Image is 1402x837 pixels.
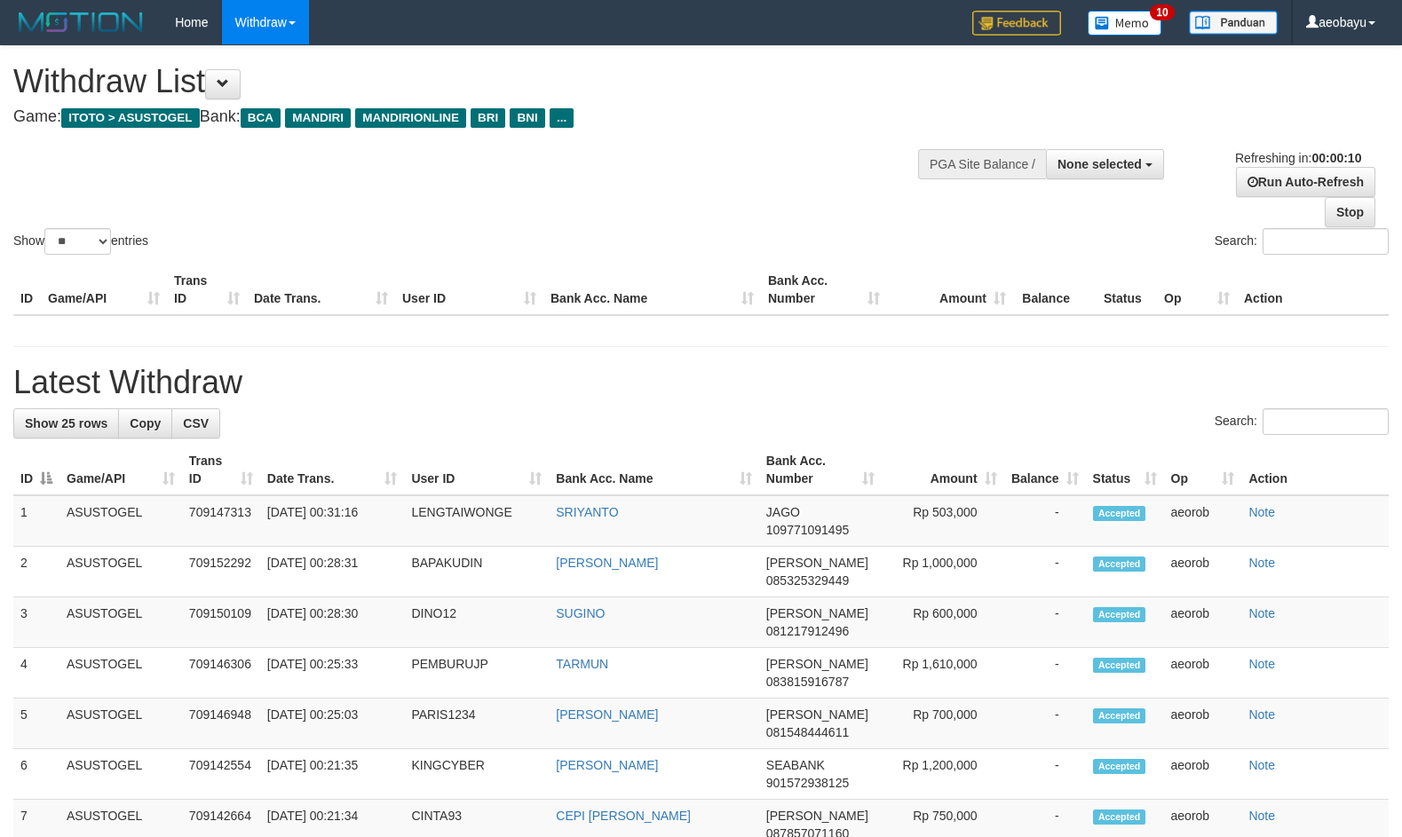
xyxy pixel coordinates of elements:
span: JAGO [766,505,800,519]
th: Bank Acc. Number: activate to sort column ascending [759,445,882,495]
td: - [1004,648,1086,699]
a: [PERSON_NAME] [556,707,658,722]
th: Game/API: activate to sort column ascending [59,445,182,495]
th: Trans ID: activate to sort column ascending [182,445,260,495]
td: [DATE] 00:28:30 [260,597,405,648]
h1: Latest Withdraw [13,365,1389,400]
img: panduan.png [1189,11,1278,35]
th: Status [1097,265,1157,315]
span: 10 [1150,4,1174,20]
td: - [1004,495,1086,547]
input: Search: [1263,408,1389,435]
a: [PERSON_NAME] [556,758,658,772]
td: PEMBURUJP [404,648,549,699]
th: Date Trans. [247,265,395,315]
td: [DATE] 00:21:35 [260,749,405,800]
td: - [1004,597,1086,648]
td: aeorob [1164,699,1242,749]
td: 709146948 [182,699,260,749]
img: MOTION_logo.png [13,9,148,36]
span: ... [550,108,574,128]
td: Rp 1,610,000 [882,648,1004,699]
label: Show entries [13,228,148,255]
th: Amount: activate to sort column ascending [882,445,1004,495]
th: Op [1157,265,1237,315]
input: Search: [1263,228,1389,255]
td: ASUSTOGEL [59,648,182,699]
span: CSV [183,416,209,430]
th: Bank Acc. Number [761,265,887,315]
td: DINO12 [404,597,549,648]
th: Game/API [41,265,167,315]
div: PGA Site Balance / [918,149,1046,179]
a: Note [1248,505,1275,519]
h1: Withdraw List [13,64,917,99]
span: BCA [241,108,281,128]
span: Copy 081548444611 to clipboard [766,725,849,739]
th: Bank Acc. Name: activate to sort column ascending [549,445,759,495]
h4: Game: Bank: [13,108,917,126]
a: Note [1248,657,1275,671]
td: 3 [13,597,59,648]
th: Bank Acc. Name [543,265,761,315]
th: User ID: activate to sort column ascending [404,445,549,495]
span: MANDIRIONLINE [355,108,466,128]
strong: 00:00:10 [1311,151,1361,165]
span: MANDIRI [285,108,351,128]
td: ASUSTOGEL [59,547,182,597]
td: 1 [13,495,59,547]
img: Feedback.jpg [972,11,1061,36]
span: Copy 085325329449 to clipboard [766,573,849,588]
td: [DATE] 00:25:33 [260,648,405,699]
td: [DATE] 00:25:03 [260,699,405,749]
span: [PERSON_NAME] [766,556,868,570]
td: 2 [13,547,59,597]
a: Note [1248,809,1275,823]
td: ASUSTOGEL [59,749,182,800]
span: Accepted [1093,557,1146,572]
td: 709147313 [182,495,260,547]
a: Show 25 rows [13,408,119,438]
button: None selected [1046,149,1164,179]
select: Showentries [44,228,111,255]
td: - [1004,699,1086,749]
td: KINGCYBER [404,749,549,800]
th: User ID [395,265,543,315]
td: PARIS1234 [404,699,549,749]
span: SEABANK [766,758,825,772]
td: 709150109 [182,597,260,648]
span: Copy 901572938125 to clipboard [766,776,849,790]
th: ID: activate to sort column descending [13,445,59,495]
td: 6 [13,749,59,800]
th: Balance: activate to sort column ascending [1004,445,1086,495]
label: Search: [1215,408,1389,435]
th: ID [13,265,41,315]
td: 4 [13,648,59,699]
a: Run Auto-Refresh [1236,167,1375,197]
td: aeorob [1164,495,1242,547]
span: [PERSON_NAME] [766,809,868,823]
td: 5 [13,699,59,749]
span: Accepted [1093,658,1146,673]
td: ASUSTOGEL [59,699,182,749]
td: BAPAKUDIN [404,547,549,597]
span: [PERSON_NAME] [766,657,868,671]
a: SUGINO [556,606,605,620]
a: Copy [118,408,172,438]
span: [PERSON_NAME] [766,606,868,620]
a: [PERSON_NAME] [556,556,658,570]
th: Status: activate to sort column ascending [1086,445,1164,495]
td: Rp 503,000 [882,495,1004,547]
span: Accepted [1093,506,1146,521]
img: Button%20Memo.svg [1088,11,1162,36]
td: Rp 1,000,000 [882,547,1004,597]
a: CSV [171,408,220,438]
span: Accepted [1093,708,1146,723]
th: Action [1241,445,1389,495]
a: SRIYANTO [556,505,618,519]
td: aeorob [1164,648,1242,699]
span: Accepted [1093,607,1146,622]
span: Copy 109771091495 to clipboard [766,523,849,537]
td: Rp 1,200,000 [882,749,1004,800]
span: ITOTO > ASUSTOGEL [61,108,200,128]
